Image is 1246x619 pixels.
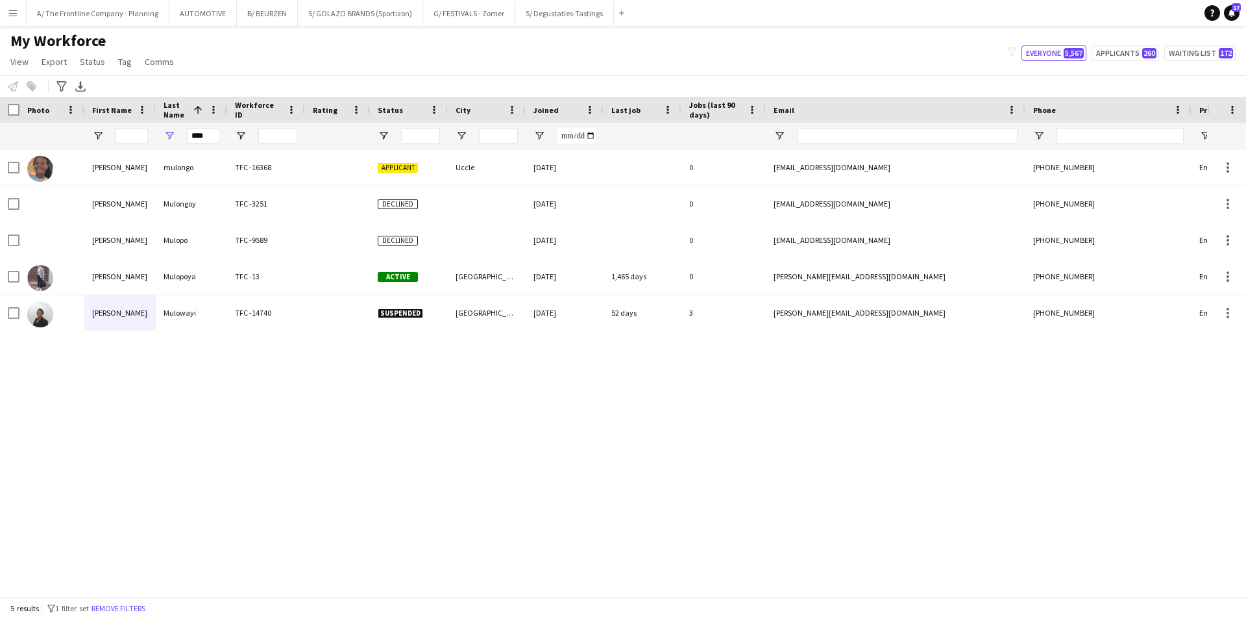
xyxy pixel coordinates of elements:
a: Status [75,53,110,70]
div: TFC -14740 [227,295,305,331]
span: Jobs (last 90 days) [689,100,742,120]
button: Everyone5,567 [1021,45,1086,61]
span: Declined [378,236,418,246]
div: [PHONE_NUMBER] [1025,149,1191,185]
div: 0 [681,186,766,221]
button: S/ GOLAZO BRANDS (Sportizon) [298,1,423,26]
a: Tag [113,53,137,70]
span: Status [80,56,105,68]
span: Workforce ID [235,100,282,120]
div: [DATE] [526,149,604,185]
button: Open Filter Menu [774,130,785,142]
div: 0 [681,222,766,258]
div: [PERSON_NAME] [84,295,156,331]
div: [PERSON_NAME][EMAIL_ADDRESS][DOMAIN_NAME] [766,295,1025,331]
div: [GEOGRAPHIC_DATA] [448,259,526,294]
div: TFC -3251 [227,186,305,221]
div: TFC -13 [227,259,305,294]
a: 17 [1224,5,1240,21]
div: 1,465 days [604,259,681,294]
span: Photo [27,105,49,115]
button: Open Filter Menu [235,130,247,142]
button: B/ BEURZEN [237,1,298,26]
button: Open Filter Menu [456,130,467,142]
div: TFC -9589 [227,222,305,258]
a: Comms [140,53,179,70]
span: Last job [611,105,641,115]
div: [PHONE_NUMBER] [1025,259,1191,294]
div: [PERSON_NAME] [84,259,156,294]
div: TFC -16368 [227,149,305,185]
div: 3 [681,295,766,331]
span: Phone [1033,105,1056,115]
button: G/ FESTIVALS - Zomer [423,1,515,26]
button: Open Filter Menu [1199,130,1211,142]
div: [PERSON_NAME] [84,186,156,221]
div: 52 days [604,295,681,331]
button: Open Filter Menu [533,130,545,142]
button: A/ The Frontline Company - Planning [27,1,169,26]
div: 0 [681,149,766,185]
span: 172 [1219,48,1233,58]
div: [EMAIL_ADDRESS][DOMAIN_NAME] [766,222,1025,258]
input: Email Filter Input [797,128,1018,144]
div: [DATE] [526,222,604,258]
app-action-btn: Export XLSX [73,79,88,94]
button: Waiting list172 [1164,45,1236,61]
button: Remove filters [89,601,148,616]
input: Workforce ID Filter Input [258,128,297,144]
span: My Workforce [10,31,106,51]
input: First Name Filter Input [116,128,148,144]
span: Email [774,105,794,115]
img: Sarah Mulowayi [27,301,53,327]
button: Open Filter Menu [164,130,175,142]
div: Mulowayi [156,295,227,331]
div: Mulopo [156,222,227,258]
div: [EMAIL_ADDRESS][DOMAIN_NAME] [766,186,1025,221]
span: Joined [533,105,559,115]
div: [DATE] [526,295,604,331]
span: First Name [92,105,132,115]
input: Last Name Filter Input [187,128,219,144]
input: City Filter Input [479,128,518,144]
span: View [10,56,29,68]
div: 0 [681,259,766,294]
app-action-btn: Advanced filters [54,79,69,94]
div: [PHONE_NUMBER] [1025,222,1191,258]
span: Rating [313,105,337,115]
span: Comms [145,56,174,68]
span: City [456,105,470,115]
img: Isaac Mulopoya [27,265,53,291]
span: 17 [1232,3,1241,12]
span: Last Name [164,100,188,120]
div: [PERSON_NAME] [84,149,156,185]
img: julie mulongo [27,156,53,182]
div: Mulongoy [156,186,227,221]
input: Joined Filter Input [557,128,596,144]
div: [PERSON_NAME] [84,222,156,258]
div: [DATE] [526,259,604,294]
span: Active [378,272,418,282]
button: AUTOMOTIVE [169,1,237,26]
div: [PHONE_NUMBER] [1025,186,1191,221]
span: Applicant [378,163,418,173]
div: [PHONE_NUMBER] [1025,295,1191,331]
button: Applicants260 [1092,45,1159,61]
div: [EMAIL_ADDRESS][DOMAIN_NAME] [766,149,1025,185]
span: 1 filter set [55,603,89,613]
span: Tag [118,56,132,68]
div: mulongo [156,149,227,185]
span: Profile [1199,105,1225,115]
a: Export [36,53,72,70]
button: Open Filter Menu [92,130,104,142]
input: Phone Filter Input [1057,128,1184,144]
span: Export [42,56,67,68]
button: S/ Degustaties-Tastings [515,1,614,26]
span: Declined [378,199,418,209]
a: View [5,53,34,70]
span: Status [378,105,403,115]
button: Open Filter Menu [378,130,389,142]
div: [DATE] [526,186,604,221]
input: Status Filter Input [401,128,440,144]
div: [GEOGRAPHIC_DATA] [448,295,526,331]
